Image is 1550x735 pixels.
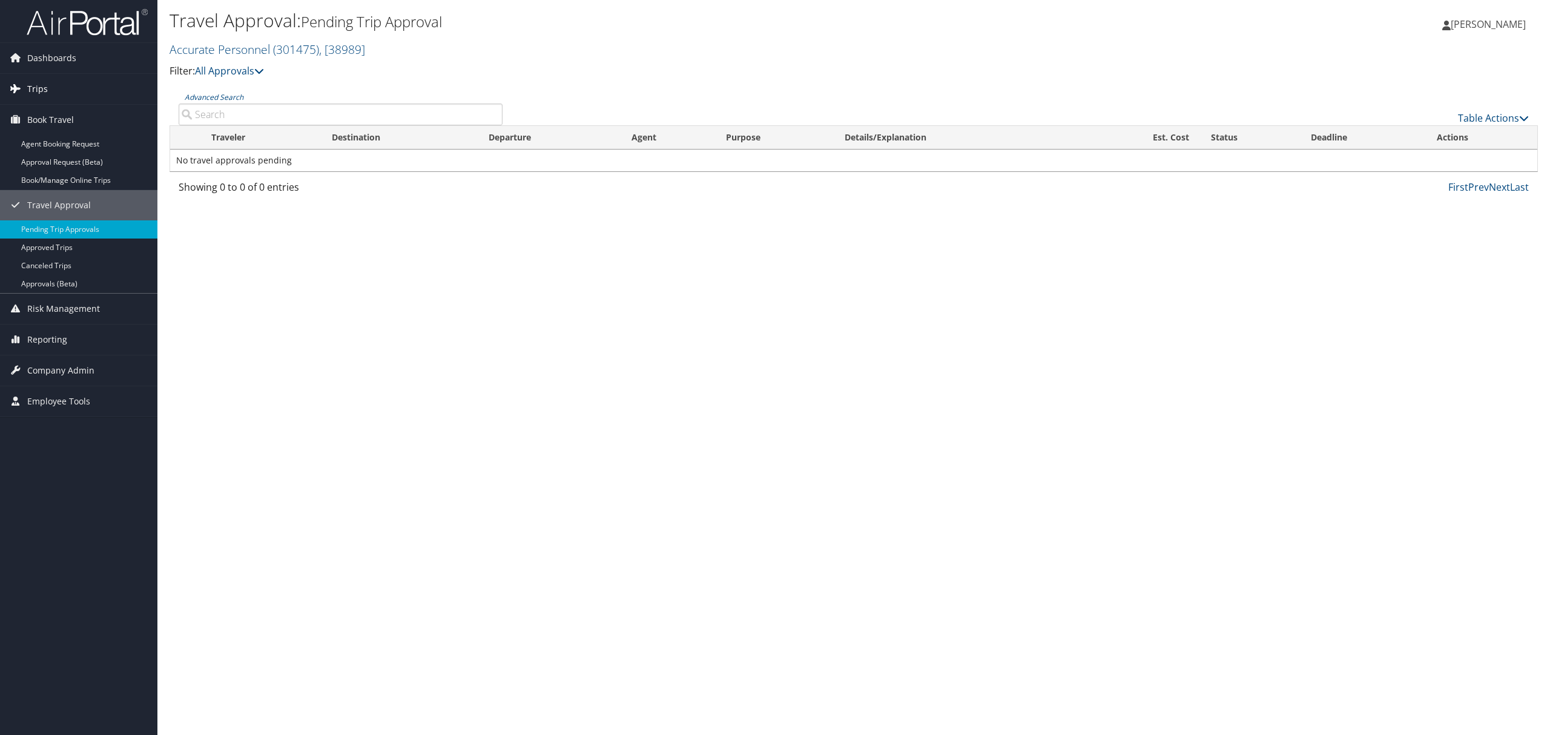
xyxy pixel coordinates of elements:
a: Table Actions [1458,111,1529,125]
a: First [1448,180,1468,194]
img: airportal-logo.png [27,8,148,36]
th: Status: activate to sort column ascending [1200,126,1299,150]
a: All Approvals [195,64,264,77]
span: , [ 38989 ] [319,41,365,58]
a: Advanced Search [185,92,243,102]
a: Last [1510,180,1529,194]
a: Prev [1468,180,1489,194]
span: Trips [27,74,48,104]
td: No travel approvals pending [170,150,1537,171]
a: Accurate Personnel [170,41,365,58]
th: Agent [621,126,715,150]
div: Showing 0 to 0 of 0 entries [179,180,503,200]
span: Travel Approval [27,190,91,220]
span: ( 301475 ) [273,41,319,58]
th: Actions [1426,126,1537,150]
th: Deadline: activate to sort column descending [1300,126,1426,150]
a: Next [1489,180,1510,194]
th: Purpose [715,126,834,150]
h1: Travel Approval: [170,8,1082,33]
th: Est. Cost: activate to sort column ascending [1078,126,1201,150]
span: Company Admin [27,355,94,386]
small: Pending Trip Approval [301,12,442,31]
th: Details/Explanation [834,126,1078,150]
span: [PERSON_NAME] [1451,18,1526,31]
span: Reporting [27,325,67,355]
span: Book Travel [27,105,74,135]
th: Departure: activate to sort column ascending [478,126,620,150]
p: Filter: [170,64,1082,79]
input: Advanced Search [179,104,503,125]
span: Dashboards [27,43,76,73]
span: Employee Tools [27,386,90,417]
th: Destination: activate to sort column ascending [321,126,478,150]
th: Traveler: activate to sort column ascending [200,126,321,150]
a: [PERSON_NAME] [1442,6,1538,42]
span: Risk Management [27,294,100,324]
